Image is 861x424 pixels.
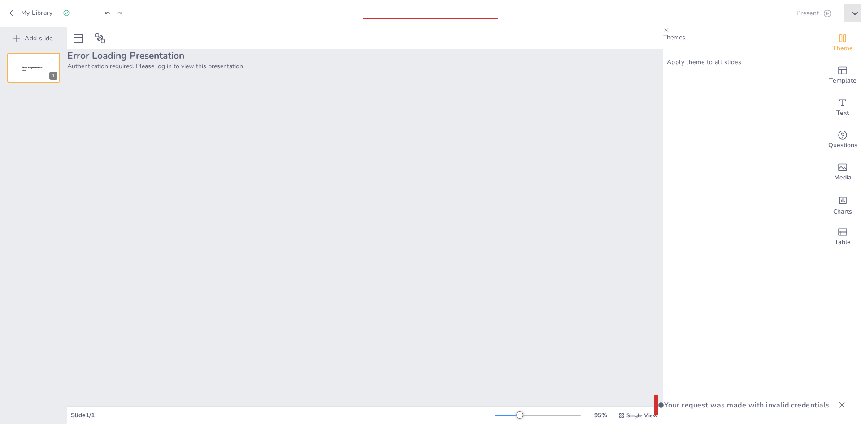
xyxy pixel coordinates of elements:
[49,72,57,80] div: 1
[829,76,857,86] span: Template
[825,124,861,156] div: Get real-time input from your audience
[626,412,657,419] span: Single View
[7,53,60,83] div: 1
[825,92,861,124] div: Add text boxes
[363,6,488,19] input: Insert title
[828,140,857,150] span: Questions
[663,57,745,68] button: Apply theme to all slides
[835,237,851,247] span: Table
[832,44,853,53] span: Theme
[67,62,663,70] p: Authentication required. Please log in to view this presentation.
[63,9,91,17] div: Saved
[825,188,861,221] div: Add charts and graphs
[664,400,832,411] p: Your request was made with invalid credentials.
[95,33,105,44] span: Position
[7,6,56,20] button: My Library
[4,31,62,46] button: Add slide
[834,173,852,183] span: Media
[22,66,42,71] span: Sendsteps presentation editor
[774,4,791,22] button: Export to PowerPoint
[71,411,495,420] div: Slide 1 / 1
[825,59,861,92] div: Add ready made slides
[833,207,852,217] span: Charts
[590,411,611,420] div: 95 %
[836,108,849,118] span: Text
[71,31,85,45] div: Layout
[825,221,861,253] div: Add a table
[825,156,861,188] div: Add images, graphics, shapes or video
[67,49,663,62] h2: Error Loading Presentation
[825,27,861,59] div: Change the overall theme
[793,4,834,22] button: Present
[663,33,825,42] p: Themes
